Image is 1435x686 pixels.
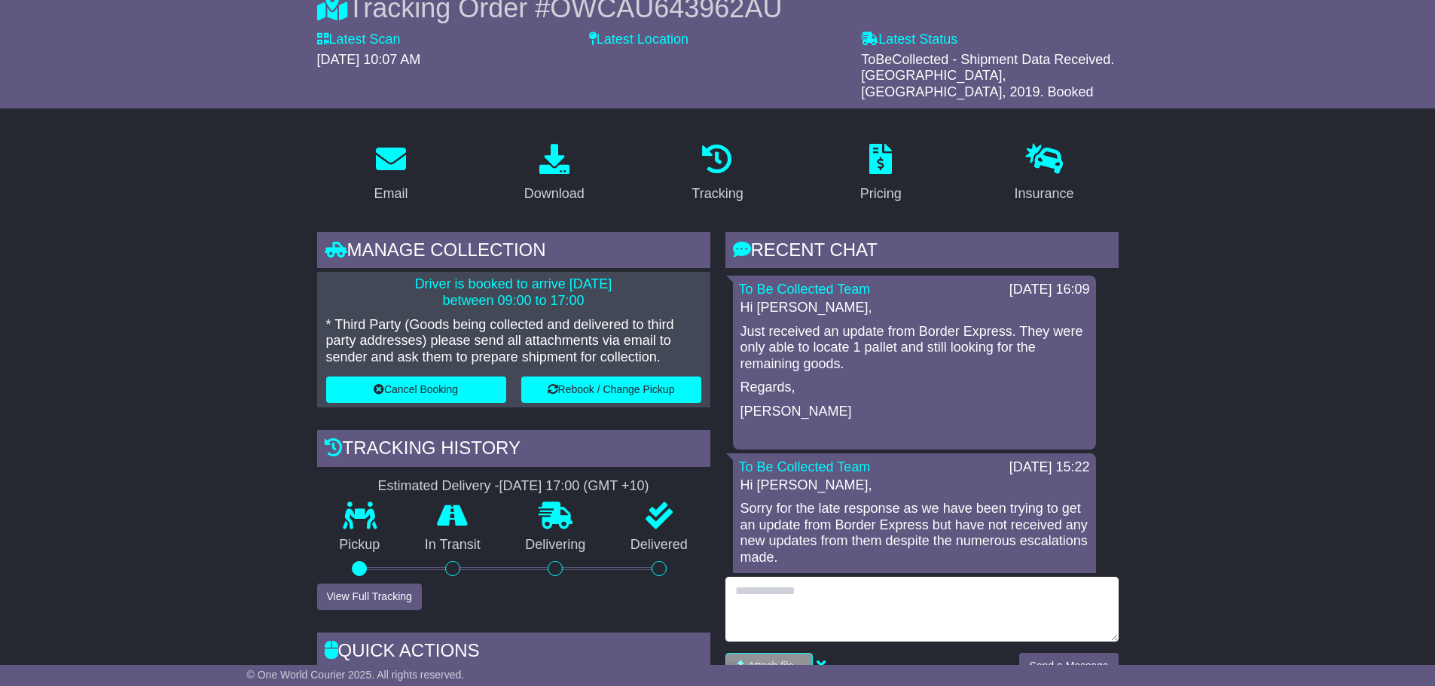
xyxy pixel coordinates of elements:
[608,537,710,553] p: Delivered
[740,477,1088,494] p: Hi [PERSON_NAME],
[739,282,871,297] a: To Be Collected Team
[317,633,710,673] div: Quick Actions
[860,184,902,204] div: Pricing
[861,32,957,48] label: Latest Status
[326,317,701,366] p: * Third Party (Goods being collected and delivered to third party addresses) please send all atta...
[1005,139,1084,209] a: Insurance
[402,537,503,553] p: In Transit
[499,478,649,495] div: [DATE] 17:00 (GMT +10)
[740,380,1088,396] p: Regards,
[740,300,1088,316] p: Hi [PERSON_NAME],
[1015,184,1074,204] div: Insurance
[524,184,585,204] div: Download
[740,501,1088,566] p: Sorry for the late response as we have been trying to get an update from Border Express but have ...
[317,52,421,67] span: [DATE] 10:07 AM
[514,139,594,209] a: Download
[682,139,753,209] a: Tracking
[317,537,403,553] p: Pickup
[317,478,710,495] div: Estimated Delivery -
[317,32,401,48] label: Latest Scan
[861,52,1114,99] span: ToBeCollected - Shipment Data Received. [GEOGRAPHIC_DATA], [GEOGRAPHIC_DATA], 2019. Booked
[317,584,422,610] button: View Full Tracking
[692,184,743,204] div: Tracking
[1019,653,1118,679] button: Send a Message
[739,459,871,474] a: To Be Collected Team
[850,139,911,209] a: Pricing
[521,377,701,403] button: Rebook / Change Pickup
[503,537,609,553] p: Delivering
[589,32,688,48] label: Latest Location
[725,232,1119,273] div: RECENT CHAT
[374,184,408,204] div: Email
[317,232,710,273] div: Manage collection
[740,324,1088,373] p: Just received an update from Border Express. They were only able to locate 1 pallet and still loo...
[326,276,701,309] p: Driver is booked to arrive [DATE] between 09:00 to 17:00
[247,669,465,681] span: © One World Courier 2025. All rights reserved.
[1009,459,1090,476] div: [DATE] 15:22
[317,430,710,471] div: Tracking history
[364,139,417,209] a: Email
[1009,282,1090,298] div: [DATE] 16:09
[326,377,506,403] button: Cancel Booking
[740,404,1088,420] p: [PERSON_NAME]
